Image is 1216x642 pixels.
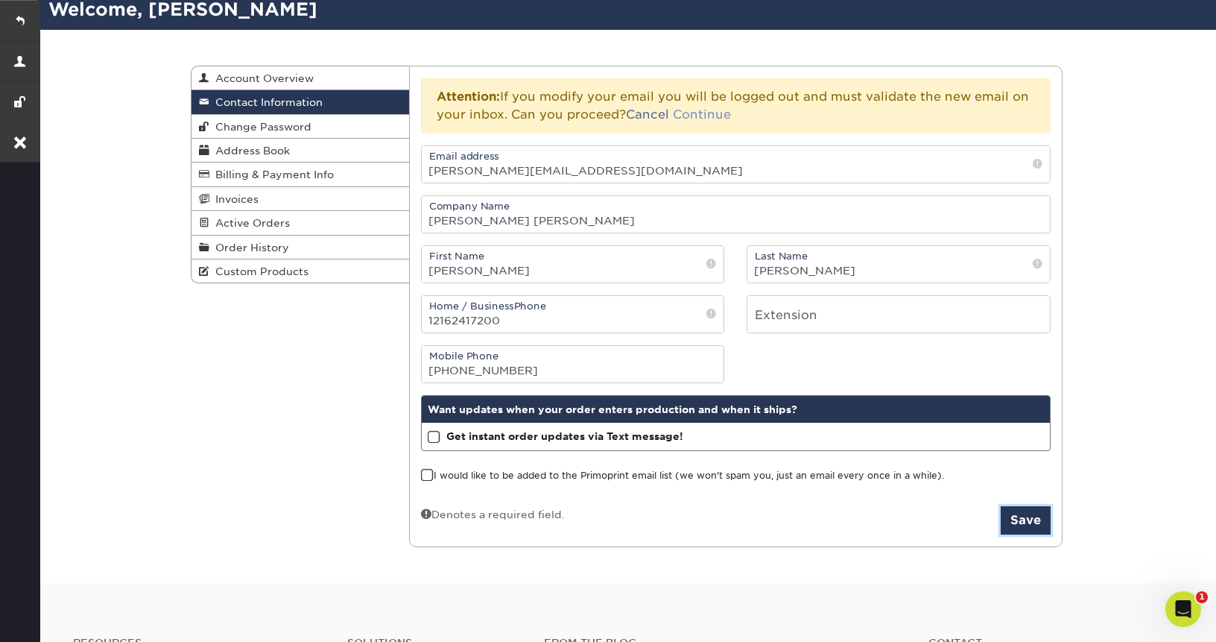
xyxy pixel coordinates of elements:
span: Invoices [209,193,259,205]
a: Change Password [191,115,409,139]
a: Order History [191,236,409,259]
span: Custom Products [209,265,308,277]
div: Denotes a required field. [421,506,565,522]
iframe: Intercom live chat [1165,591,1201,627]
a: Invoices [191,187,409,211]
a: Cancel [626,107,669,122]
span: Address Book [209,145,290,157]
label: I would like to be added to the Primoprint email list (we won't spam you, just an email every onc... [421,469,944,483]
strong: Get instant order updates via Text message! [446,430,683,442]
span: Active Orders [209,217,290,229]
span: Change Password [209,121,311,133]
button: Save [1001,506,1051,535]
a: Continue [673,107,731,122]
a: Active Orders [191,211,409,235]
span: Billing & Payment Info [209,169,334,180]
span: Contact Information [209,96,323,108]
span: Account Overview [209,72,314,84]
span: 1 [1196,591,1208,603]
a: Address Book [191,139,409,163]
div: If you modify your email you will be logged out and must validate the new email on your inbox. Ca... [421,78,1051,133]
a: Custom Products [191,259,409,283]
span: Order History [209,242,289,254]
strong: Attention: [437,89,500,104]
div: Want updates when your order enters production and when it ships? [422,396,1051,423]
a: Account Overview [191,66,409,90]
a: Billing & Payment Info [191,163,409,186]
a: Contact Information [191,90,409,114]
